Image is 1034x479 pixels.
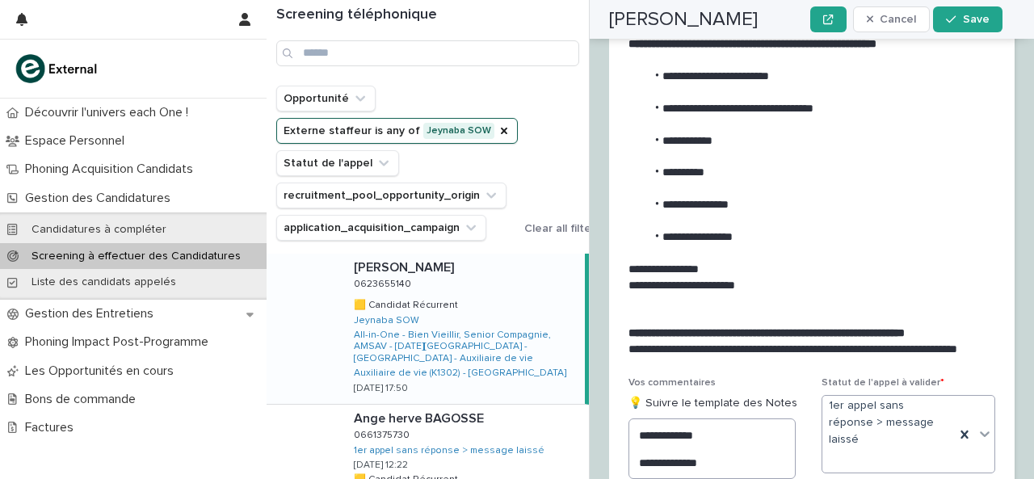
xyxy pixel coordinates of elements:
[276,118,518,144] button: Externe staffeur
[354,275,414,290] p: 0623655140
[880,14,916,25] span: Cancel
[19,420,86,435] p: Factures
[13,53,102,85] img: bc51vvfgR2QLHU84CWIQ
[829,397,948,447] span: 1er appel sans réponse > message laissé
[19,133,137,149] p: Espace Personnel
[354,330,578,364] a: All-in-One - Bien Vieillir, Senior Compagnie, AMSAV - [DATE][GEOGRAPHIC_DATA] - [GEOGRAPHIC_DATA]...
[19,105,201,120] p: Découvrir l'univers each One !
[524,223,601,234] span: Clear all filters
[518,216,601,241] button: Clear all filters
[628,378,716,388] span: Vos commentaires
[609,8,758,32] h2: [PERSON_NAME]
[19,191,183,206] p: Gestion des Candidatures
[19,223,179,237] p: Candidatures à compléter
[19,162,206,177] p: Phoning Acquisition Candidats
[276,40,579,66] input: Search
[853,6,931,32] button: Cancel
[822,378,944,388] span: Statut de l'appel à valider
[354,296,461,311] p: 🟨 Candidat Récurrent
[276,6,579,24] h1: Screening téléphonique
[354,426,413,441] p: 0661375730
[19,275,189,289] p: Liste des candidats appelés
[933,6,1002,32] button: Save
[276,183,506,208] button: recruitment_pool_opportunity_origin
[354,445,544,456] a: 1er appel sans réponse > message laissé
[19,392,149,407] p: Bons de commande
[354,368,566,379] a: Auxiliaire de vie (K1302) - [GEOGRAPHIC_DATA]
[19,334,221,350] p: Phoning Impact Post-Programme
[354,257,457,275] p: [PERSON_NAME]
[19,250,254,263] p: Screening à effectuer des Candidatures
[19,306,166,321] p: Gestion des Entretiens
[19,363,187,379] p: Les Opportunités en cours
[963,14,990,25] span: Save
[354,315,419,326] a: Jeynaba SOW
[276,215,486,241] button: application_acquisition_campaign
[354,460,408,471] p: [DATE] 12:22
[354,383,408,394] p: [DATE] 17:50
[276,150,399,176] button: Statut de l'appel
[276,86,376,111] button: Opportunité
[628,395,802,412] p: 💡 Suivre le template des Notes
[267,254,589,405] a: [PERSON_NAME][PERSON_NAME] 06236551400623655140 🟨 Candidat Récurrent🟨 Candidat Récurrent Jeynaba ...
[354,408,487,426] p: Ange herve BAGOSSE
